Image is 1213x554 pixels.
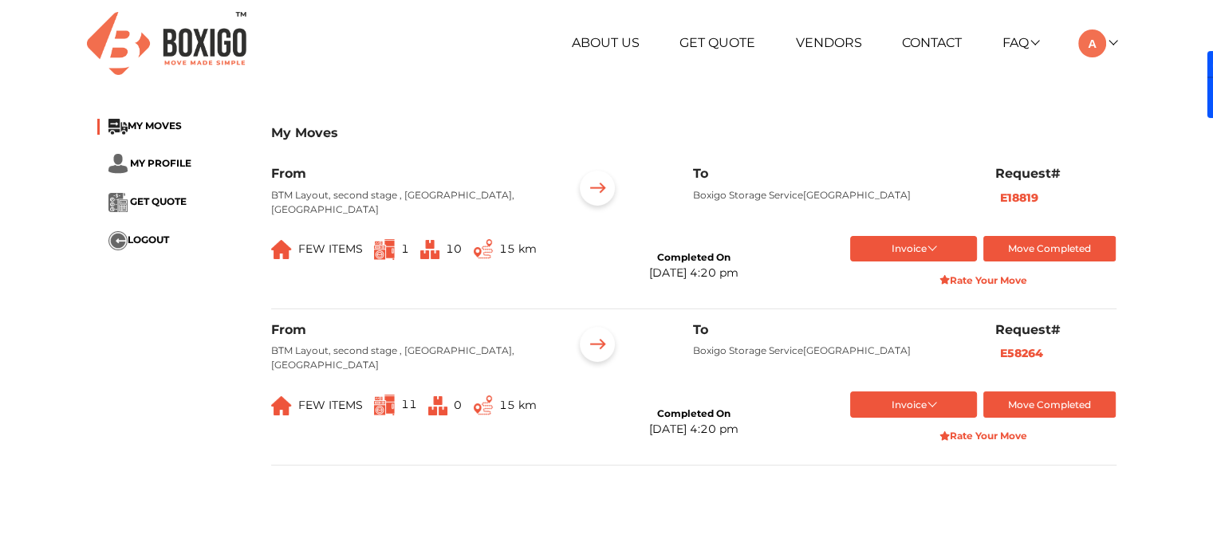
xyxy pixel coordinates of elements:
button: Move Completed [983,391,1117,418]
button: Rate Your Move [850,268,1116,293]
img: Boxigo [87,12,246,75]
img: ... [428,396,447,415]
h6: From [271,166,549,181]
p: Boxigo Storage Service[GEOGRAPHIC_DATA] [693,188,971,202]
img: ... [573,166,622,215]
a: FAQ [1002,35,1038,50]
h6: Request# [995,166,1117,181]
span: FEW ITEMS [298,242,363,256]
img: ... [474,239,493,259]
img: ... [108,193,128,212]
a: ...MY MOVES [108,120,182,132]
img: ... [108,119,128,135]
div: [DATE] 4:20 pm [648,265,738,281]
img: ... [374,239,395,260]
img: ... [474,395,493,415]
p: Boxigo Storage Service[GEOGRAPHIC_DATA] [693,344,971,358]
div: Completed On [656,250,730,265]
span: 11 [401,398,417,412]
span: 15 km [499,398,537,412]
span: GET QUOTE [130,195,187,207]
button: Invoice [850,236,977,262]
h6: Request# [995,322,1117,337]
h6: From [271,322,549,337]
a: Get Quote [679,35,755,50]
img: ... [573,322,622,371]
span: LOGOUT [128,234,169,246]
h6: To [693,166,971,181]
a: ... MY PROFILE [108,157,191,169]
div: Completed On [656,407,730,421]
button: Rate Your Move [850,424,1116,449]
div: [DATE] 4:20 pm [648,421,738,438]
button: Invoice [850,391,977,418]
span: MY MOVES [128,120,182,132]
span: 15 km [499,242,537,256]
a: ... GET QUOTE [108,195,187,207]
span: 0 [454,398,462,412]
span: 10 [446,242,462,256]
a: About Us [572,35,640,50]
p: BTM Layout, second stage , [GEOGRAPHIC_DATA], [GEOGRAPHIC_DATA] [271,188,549,217]
img: ... [108,231,128,250]
button: E58264 [995,344,1048,363]
button: E18819 [995,189,1043,207]
p: BTM Layout, second stage , [GEOGRAPHIC_DATA], [GEOGRAPHIC_DATA] [271,344,549,372]
button: Move Completed [983,236,1117,262]
img: ... [420,240,439,259]
strong: Rate Your Move [939,274,1028,286]
img: ... [108,154,128,174]
b: E58264 [1000,346,1043,360]
span: MY PROFILE [130,157,191,169]
img: ... [374,395,395,415]
b: E18819 [1000,191,1038,205]
h6: To [693,322,971,337]
span: FEW ITEMS [298,398,363,412]
img: ... [271,240,292,259]
a: Vendors [796,35,862,50]
button: ...LOGOUT [108,231,169,250]
img: ... [271,396,292,415]
strong: Rate Your Move [939,430,1028,442]
span: 1 [401,242,409,256]
a: Contact [902,35,962,50]
h3: My Moves [271,125,1117,140]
